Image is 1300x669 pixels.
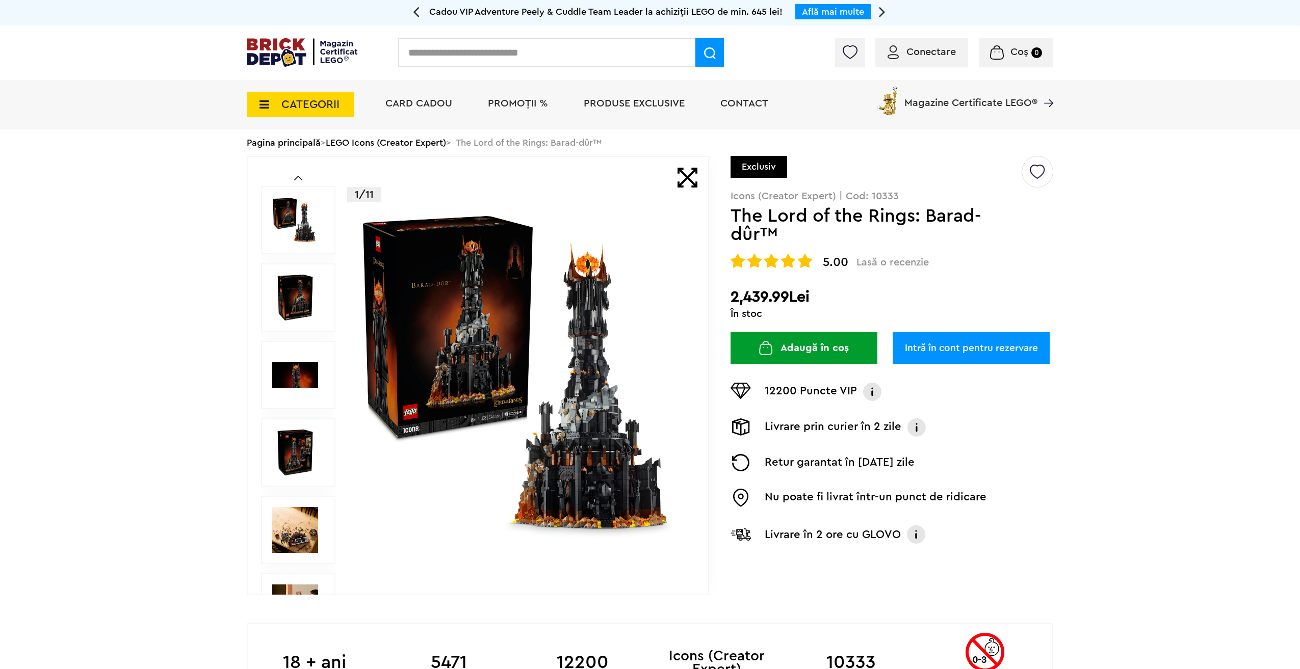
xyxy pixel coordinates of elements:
[731,332,877,364] button: Adaugă în coș
[1010,47,1028,57] span: Coș
[731,489,751,507] img: Easybox
[731,528,751,541] img: Livrare Glovo
[731,191,1053,201] p: Icons (Creator Expert) | Cod: 10333
[765,489,986,507] p: Nu poate fi livrat într-un punct de ridicare
[731,383,751,399] img: Puncte VIP
[906,524,926,545] img: Info livrare cu GLOVO
[272,584,318,630] img: Seturi Lego LEGO 10333
[488,98,548,109] a: PROMOȚII %
[429,7,783,16] span: Cadou VIP Adventure Peely & Cuddle Team Leader la achiziții LEGO de min. 645 lei!
[781,254,795,268] img: Evaluare cu stele
[584,98,685,109] a: Produse exclusive
[720,98,768,109] a: Contact
[294,176,302,180] a: Prev
[731,207,1020,244] h1: The Lord of the Rings: Barad-dûr™
[765,454,915,471] p: Retur garantat în [DATE] zile
[272,507,318,553] img: LEGO Icons (Creator Expert) The Lord of the Rings: Barad-dûr™
[272,275,318,320] img: The Lord of the Rings: Barad-dûr™
[731,156,787,178] div: Exclusiv
[731,418,751,436] img: Livrare
[1031,47,1042,58] small: 0
[358,211,686,539] img: The Lord of the Rings: Barad-dûr™
[385,98,452,109] a: Card Cadou
[765,526,901,543] p: Livrare în 2 ore cu GLOVO
[764,254,778,268] img: Evaluare cu stele
[904,85,1037,108] span: Magazine Certificate LEGO®
[765,418,901,437] p: Livrare prin curier în 2 zile
[272,430,318,475] img: Seturi Lego The Lord of the Rings: Barad-dûr™
[281,99,340,110] span: CATEGORII
[747,254,762,268] img: Evaluare cu stele
[326,138,446,147] a: LEGO Icons (Creator Expert)
[247,129,1053,156] div: > > The Lord of the Rings: Barad-dûr™
[856,256,929,269] span: Lasă o recenzie
[798,254,812,268] img: Evaluare cu stele
[906,418,927,437] img: Info livrare prin curier
[893,332,1050,364] a: Intră în cont pentru rezervare
[1037,85,1053,95] a: Magazine Certificate LEGO®
[802,7,864,16] a: Află mai multe
[731,288,1053,306] h2: 2,439.99Lei
[862,383,882,401] img: Info VIP
[765,383,857,401] p: 12200 Puncte VIP
[272,197,318,243] img: The Lord of the Rings: Barad-dûr™
[888,47,956,57] a: Conectare
[823,256,848,269] span: 5.00
[347,187,381,202] p: 1/11
[731,309,1053,319] div: În stoc
[731,254,745,268] img: Evaluare cu stele
[272,352,318,398] img: The Lord of the Rings: Barad-dûr™ LEGO 10333
[247,138,321,147] a: Pagina principală
[731,454,751,471] img: Returnare
[906,47,956,57] span: Conectare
